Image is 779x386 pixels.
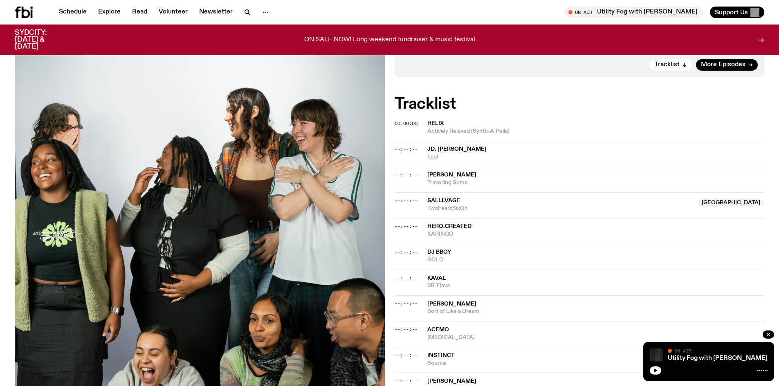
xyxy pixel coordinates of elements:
span: --:--:-- [395,300,418,307]
span: --:--:-- [395,146,418,152]
span: 00:00:00 [395,120,418,127]
span: DJ Bboy [427,249,451,255]
span: JD. [PERSON_NAME] [427,146,487,152]
span: --:--:-- [395,377,418,384]
span: [PERSON_NAME] [427,378,476,384]
span: --:--:-- [395,249,418,255]
span: Helix [427,120,444,126]
span: Sort of Like a Dream [427,308,765,315]
h2: Tracklist [395,97,765,112]
span: More Episodes [701,62,745,68]
span: --:--:-- [395,274,418,281]
span: [PERSON_NAME] [427,301,476,307]
span: --:--:-- [395,197,418,204]
span: --:--:-- [395,326,418,332]
button: On AirUtility Fog with [PERSON_NAME] [564,7,703,18]
span: Travelling Sume [427,179,765,187]
span: hero.created [427,223,471,229]
span: GOLO [427,256,765,264]
button: Support Us [710,7,764,18]
span: KARINGO [427,230,765,238]
h3: SYDCITY: [DATE] & [DATE] [15,29,67,50]
a: Explore [93,7,126,18]
span: --:--:-- [395,172,418,178]
a: Schedule [54,7,92,18]
span: Actively Relaxed (Synth-A-Pella) [427,127,765,135]
span: AceMo [427,327,449,332]
span: Instinct [427,353,455,358]
button: 00:00:00 [395,121,418,126]
a: More Episodes [696,59,758,71]
span: 98' Flava [427,282,765,290]
span: Kaval [427,275,446,281]
span: Support Us [715,9,748,16]
span: TwoFearzSixOh [427,205,693,212]
span: --:--:-- [395,352,418,358]
a: Newsletter [194,7,238,18]
span: [MEDICAL_DATA] [427,334,765,341]
span: Salllvage [427,198,460,203]
button: Tracklist [650,59,692,71]
a: Read [127,7,152,18]
span: Source [427,359,765,367]
span: --:--:-- [395,223,418,230]
span: On Air [674,348,691,353]
p: ON SALE NOW! Long weekend fundraiser & music festival [304,36,475,44]
span: Leaf [427,153,765,161]
a: Utility Fog with [PERSON_NAME] [668,355,768,361]
span: [PERSON_NAME] [427,172,476,178]
a: Volunteer [154,7,193,18]
span: [GEOGRAPHIC_DATA] [698,199,764,207]
span: Tracklist [655,62,680,68]
img: Cover of Giuseppe Ielasi's album "an insistence on material vol.2" [650,348,663,361]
